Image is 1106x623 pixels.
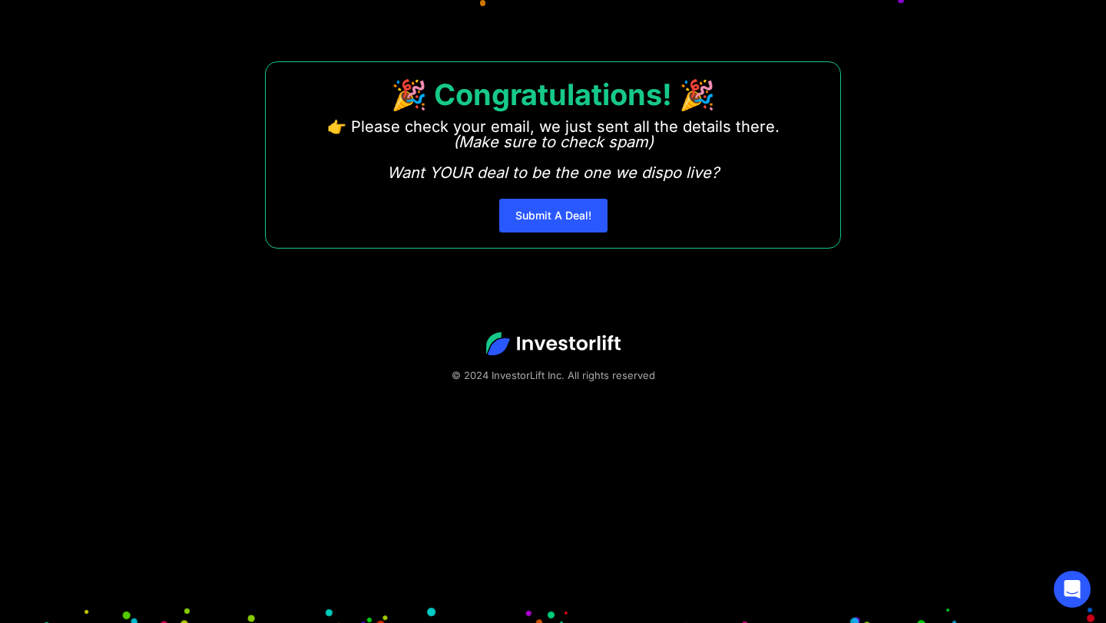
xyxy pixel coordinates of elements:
p: 👉 Please check your email, we just sent all the details there. ‍ [327,119,780,180]
div: Open Intercom Messenger [1054,571,1091,608]
em: (Make sure to check spam) Want YOUR deal to be the one we dispo live? [387,133,719,182]
a: Submit A Deal! [499,199,608,232]
div: © 2024 InvestorLift Inc. All rights reserved [54,368,1052,383]
strong: 🎉 Congratulations! 🎉 [391,77,715,112]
